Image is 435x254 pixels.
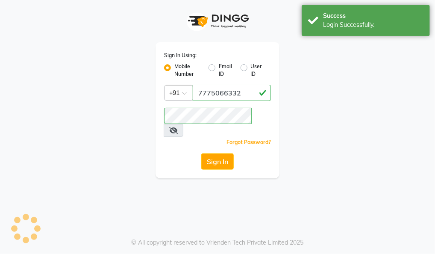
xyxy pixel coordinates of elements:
[251,63,264,78] label: User ID
[164,108,252,124] input: Username
[183,9,252,34] img: logo1.svg
[323,12,423,20] div: Success
[219,63,233,78] label: Email ID
[323,20,423,29] div: Login Successfully.
[226,139,271,145] a: Forgot Password?
[193,85,271,101] input: Username
[164,52,197,59] label: Sign In Using:
[201,153,234,170] button: Sign In
[174,63,202,78] label: Mobile Number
